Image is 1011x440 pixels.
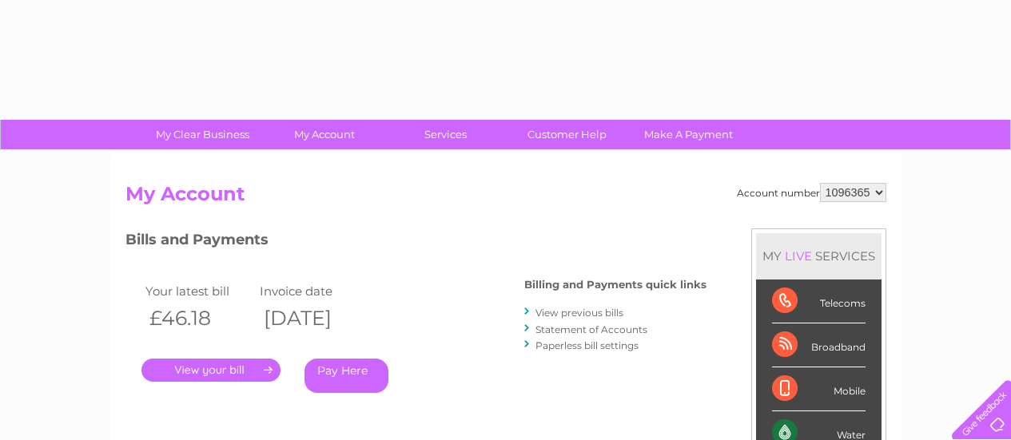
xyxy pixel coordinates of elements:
a: View previous bills [535,307,623,319]
a: Customer Help [501,120,633,149]
h2: My Account [125,183,886,213]
a: Services [380,120,511,149]
td: Your latest bill [141,280,257,302]
a: Make A Payment [623,120,754,149]
a: My Account [258,120,390,149]
h3: Bills and Payments [125,228,707,256]
td: Invoice date [256,280,371,302]
a: . [141,359,281,382]
div: LIVE [782,248,815,264]
a: My Clear Business [137,120,269,149]
a: Paperless bill settings [535,339,639,351]
th: £46.18 [141,302,257,335]
a: Pay Here [304,359,388,393]
div: Mobile [772,367,866,411]
th: [DATE] [256,302,371,335]
a: Statement of Accounts [535,323,647,335]
div: Account number [737,183,886,202]
div: Broadband [772,323,866,367]
h4: Billing and Payments quick links [524,279,707,291]
div: MY SERVICES [756,233,882,279]
div: Telecoms [772,279,866,323]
